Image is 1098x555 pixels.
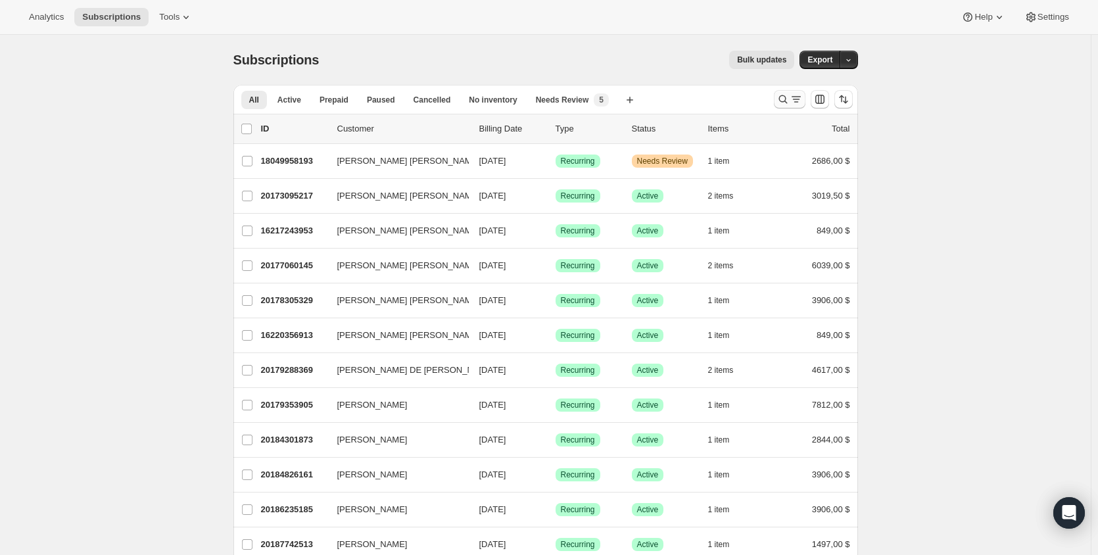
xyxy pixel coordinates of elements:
[74,8,149,26] button: Subscriptions
[479,365,506,375] span: [DATE]
[708,326,744,345] button: 1 item
[637,400,659,410] span: Active
[561,400,595,410] span: Recurring
[29,12,64,22] span: Analytics
[337,398,408,412] span: [PERSON_NAME]
[261,259,327,272] p: 20177060145
[708,400,730,410] span: 1 item
[261,468,327,481] p: 20184826161
[637,156,688,166] span: Needs Review
[807,55,832,65] span: Export
[637,435,659,445] span: Active
[479,504,506,514] span: [DATE]
[737,55,786,65] span: Bulk updates
[469,95,517,105] span: No inventory
[812,435,850,445] span: 2844,00 $
[561,470,595,480] span: Recurring
[479,470,506,479] span: [DATE]
[479,295,506,305] span: [DATE]
[708,504,730,515] span: 1 item
[708,330,730,341] span: 1 item
[337,155,480,168] span: [PERSON_NAME] [PERSON_NAME]
[479,260,506,270] span: [DATE]
[800,51,840,69] button: Export
[708,226,730,236] span: 1 item
[479,435,506,445] span: [DATE]
[329,220,461,241] button: [PERSON_NAME] [PERSON_NAME]
[261,326,850,345] div: 16220356913[PERSON_NAME] [PERSON_NAME][DATE]LogradoRecurringLogradoActive1 item849,00 $
[536,95,589,105] span: Needs Review
[561,539,595,550] span: Recurring
[261,291,850,310] div: 20178305329[PERSON_NAME] [PERSON_NAME][DATE]LogradoRecurringLogradoActive1 item3906,00 $
[812,191,850,201] span: 3019,50 $
[561,226,595,236] span: Recurring
[708,256,748,275] button: 2 items
[953,8,1013,26] button: Help
[337,468,408,481] span: [PERSON_NAME]
[337,329,480,342] span: [PERSON_NAME] [PERSON_NAME]
[329,360,461,381] button: [PERSON_NAME] DE [PERSON_NAME]
[832,122,849,135] p: Total
[329,464,461,485] button: [PERSON_NAME]
[812,156,850,166] span: 2686,00 $
[151,8,201,26] button: Tools
[337,189,480,203] span: [PERSON_NAME] [PERSON_NAME]
[261,329,327,342] p: 16220356913
[1016,8,1077,26] button: Settings
[637,539,659,550] span: Active
[159,12,179,22] span: Tools
[561,191,595,201] span: Recurring
[261,122,327,135] p: ID
[337,503,408,516] span: [PERSON_NAME]
[329,325,461,346] button: [PERSON_NAME] [PERSON_NAME]
[561,435,595,445] span: Recurring
[261,361,850,379] div: 20179288369[PERSON_NAME] DE [PERSON_NAME][DATE]LogradoRecurringLogradoActive2 items4617,00 $
[337,433,408,446] span: [PERSON_NAME]
[637,226,659,236] span: Active
[812,295,850,305] span: 3906,00 $
[337,224,480,237] span: [PERSON_NAME] [PERSON_NAME]
[261,294,327,307] p: 20178305329
[637,295,659,306] span: Active
[561,365,595,375] span: Recurring
[708,222,744,240] button: 1 item
[811,90,829,109] button: Personalizar el orden y la visibilidad de las columnas de la tabla
[812,365,850,375] span: 4617,00 $
[261,396,850,414] div: 20179353905[PERSON_NAME][DATE]LogradoRecurringLogradoActive1 item7812,00 $
[479,122,545,135] p: Billing Date
[637,191,659,201] span: Active
[329,151,461,172] button: [PERSON_NAME] [PERSON_NAME]
[337,122,469,135] p: Customer
[708,191,734,201] span: 2 items
[834,90,853,109] button: Ordenar los resultados
[329,185,461,206] button: [PERSON_NAME] [PERSON_NAME]
[479,400,506,410] span: [DATE]
[974,12,992,22] span: Help
[561,330,595,341] span: Recurring
[479,226,506,235] span: [DATE]
[261,466,850,484] div: 20184826161[PERSON_NAME][DATE]LogradoRecurringLogradoActive1 item3906,00 $
[708,361,748,379] button: 2 items
[1038,12,1069,22] span: Settings
[708,470,730,480] span: 1 item
[261,122,850,135] div: IDCustomerBilling DateTypeStatusItemsTotal
[329,255,461,276] button: [PERSON_NAME] [PERSON_NAME]
[708,535,744,554] button: 1 item
[561,295,595,306] span: Recurring
[708,187,748,205] button: 2 items
[812,400,850,410] span: 7812,00 $
[619,91,640,109] button: Crear vista nueva
[261,224,327,237] p: 16217243953
[708,152,744,170] button: 1 item
[261,503,327,516] p: 20186235185
[233,53,320,67] span: Subscriptions
[479,156,506,166] span: [DATE]
[261,431,850,449] div: 20184301873[PERSON_NAME][DATE]LogradoRecurringLogradoActive1 item2844,00 $
[708,291,744,310] button: 1 item
[261,256,850,275] div: 20177060145[PERSON_NAME] [PERSON_NAME][DATE]LogradoRecurringLogradoActive2 items6039,00 $
[261,187,850,205] div: 20173095217[PERSON_NAME] [PERSON_NAME][DATE]LogradoRecurringLogradoActive2 items3019,50 $
[479,330,506,340] span: [DATE]
[82,12,141,22] span: Subscriptions
[561,504,595,515] span: Recurring
[367,95,395,105] span: Paused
